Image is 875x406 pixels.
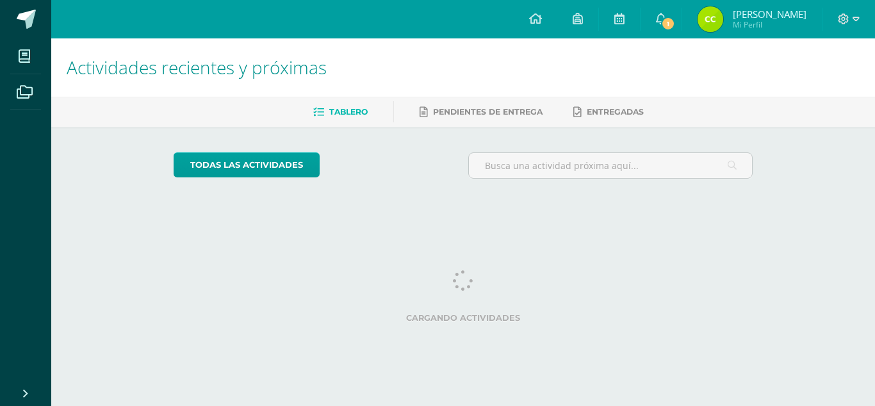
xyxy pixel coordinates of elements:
[174,152,320,177] a: todas las Actividades
[313,102,368,122] a: Tablero
[329,107,368,117] span: Tablero
[573,102,644,122] a: Entregadas
[174,313,753,323] label: Cargando actividades
[587,107,644,117] span: Entregadas
[698,6,723,32] img: 72e6737e3b6229c48af0c29fd7a6a595.png
[733,8,806,20] span: [PERSON_NAME]
[67,55,327,79] span: Actividades recientes y próximas
[661,17,675,31] span: 1
[733,19,806,30] span: Mi Perfil
[420,102,543,122] a: Pendientes de entrega
[469,153,753,178] input: Busca una actividad próxima aquí...
[433,107,543,117] span: Pendientes de entrega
